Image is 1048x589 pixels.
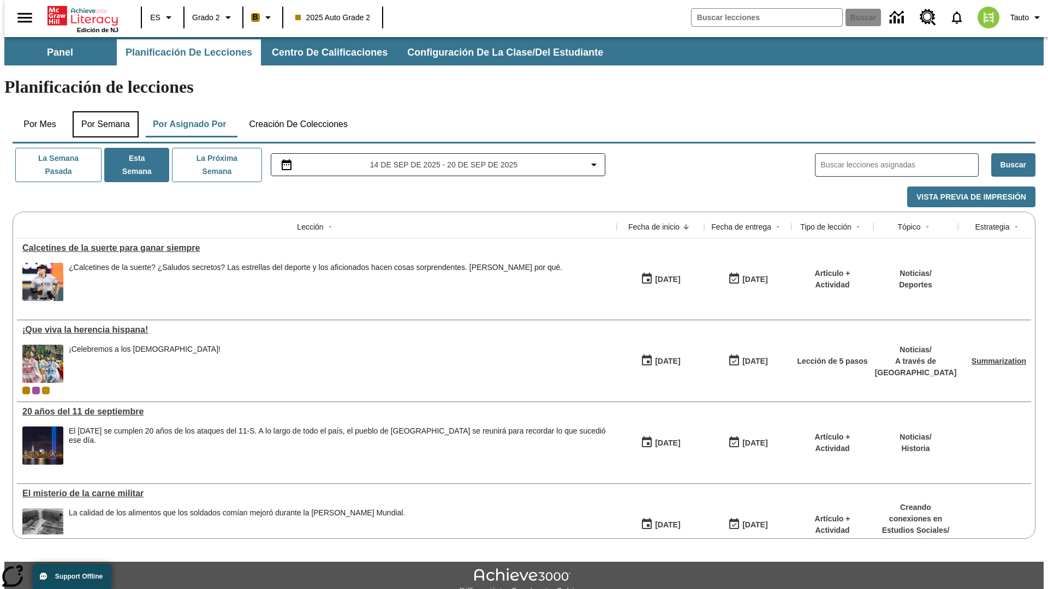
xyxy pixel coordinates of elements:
[22,426,63,465] img: Tributo con luces en la ciudad de Nueva York desde el Parque Estatal Liberty (Nueva Jersey)
[797,356,867,367] p: Lección de 5 pasos
[4,77,1044,97] h1: Planificación de lecciones
[921,220,934,233] button: Sort
[587,158,600,171] svg: Collapse Date Range Filter
[742,436,767,450] div: [DATE]
[724,432,771,453] button: 09/14/25: Último día en que podrá accederse la lección
[22,387,30,394] div: Clase actual
[370,159,517,171] span: 14 de sep de 2025 - 20 de sep de 2025
[55,573,103,580] span: Support Offline
[655,273,680,286] div: [DATE]
[742,518,767,532] div: [DATE]
[800,221,851,232] div: Tipo de lección
[22,325,611,335] a: ¡Que viva la herencia hispana!, Lecciones
[943,3,971,32] a: Notificaciones
[240,111,356,137] button: Creación de colecciones
[4,39,613,65] div: Subbarra de navegación
[971,3,1006,32] button: Escoja un nuevo avatar
[69,345,221,383] div: ¡Celebremos a los hispanoamericanos!
[899,279,932,291] p: Deportes
[851,220,865,233] button: Sort
[22,407,611,417] a: 20 años del 11 de septiembre, Lecciones
[22,489,611,498] div: El misterio de la carne militar
[22,243,611,253] a: Calcetines de la suerte para ganar siempre, Lecciones
[9,2,41,34] button: Abrir el menú lateral
[797,431,868,454] p: Artículo + Actividad
[972,357,1026,365] a: Summarization
[655,354,680,368] div: [DATE]
[263,39,396,65] button: Centro de calificaciones
[276,158,601,171] button: Seleccione el intervalo de fechas opción del menú
[188,8,239,27] button: Grado: Grado 2, Elige un grado
[13,111,67,137] button: Por mes
[253,10,258,24] span: B
[192,12,220,23] span: Grado 2
[47,5,118,27] a: Portada
[900,443,931,454] p: Historia
[69,426,611,465] div: El 11 de septiembre de 2021 se cumplen 20 años de los ataques del 11-S. A lo largo de todo el paí...
[1010,220,1023,233] button: Sort
[69,263,562,272] div: ¿Calcetines de la suerte? ¿Saludos secretos? Las estrellas del deporte y los aficionados hacen co...
[69,345,221,354] div: ¡Celebremos a los [DEMOGRAPHIC_DATA]!
[69,263,562,301] div: ¿Calcetines de la suerte? ¿Saludos secretos? Las estrellas del deporte y los aficionados hacen co...
[724,351,771,371] button: 09/21/25: Último día en que podrá accederse la lección
[900,431,931,443] p: Noticias /
[875,356,957,378] p: A través de [GEOGRAPHIC_DATA]
[22,407,611,417] div: 20 años del 11 de septiembre
[42,387,50,394] div: New 2025 class
[797,268,868,291] p: Artículo + Actividad
[637,514,684,535] button: 09/14/25: Primer día en que estuvo disponible la lección
[33,564,111,589] button: Support Offline
[797,513,868,536] p: Artículo + Actividad
[711,221,771,232] div: Fecha de entrega
[692,9,842,26] input: Buscar campo
[742,273,767,286] div: [DATE]
[22,325,611,335] div: ¡Que viva la herencia hispana!
[978,7,999,28] img: avatar image
[47,4,118,33] div: Portada
[655,436,680,450] div: [DATE]
[22,243,611,253] div: Calcetines de la suerte para ganar siempre
[899,268,932,279] p: Noticias /
[22,489,611,498] a: El misterio de la carne militar , Lecciones
[1010,12,1029,23] span: Tauto
[913,3,943,32] a: Centro de recursos, Se abrirá en una pestaña nueva.
[77,27,118,33] span: Edición de NJ
[144,111,235,137] button: Por asignado por
[897,221,920,232] div: Tópico
[117,39,261,65] button: Planificación de lecciones
[907,187,1035,208] button: Vista previa de impresión
[324,220,337,233] button: Sort
[22,345,63,383] img: dos filas de mujeres hispanas en un desfile que celebra la cultura hispana. Las mujeres lucen col...
[15,148,102,182] button: La semana pasada
[398,39,612,65] button: Configuración de la clase/del estudiante
[150,12,160,23] span: ES
[32,387,40,394] div: OL 2025 Auto Grade 3
[637,351,684,371] button: 09/15/25: Primer día en que estuvo disponible la lección
[295,12,371,23] span: 2025 Auto Grade 2
[655,518,680,532] div: [DATE]
[69,508,405,546] div: La calidad de los alimentos que los soldados comían mejoró durante la Segunda Guerra Mundial.
[821,157,978,173] input: Buscar lecciones asignadas
[22,508,63,546] img: Fotografía en blanco y negro que muestra cajas de raciones de comida militares con la etiqueta U....
[875,344,957,356] p: Noticias /
[628,221,680,232] div: Fecha de inicio
[883,3,913,33] a: Centro de información
[104,148,169,182] button: Esta semana
[145,8,180,27] button: Lenguaje: ES, Selecciona un idioma
[879,502,952,536] p: Creando conexiones en Estudios Sociales /
[69,426,611,445] div: El [DATE] se cumplen 20 años de los ataques del 11-S. A lo largo de todo el país, el pueblo de [G...
[1006,8,1048,27] button: Perfil/Configuración
[172,148,261,182] button: La próxima semana
[680,220,693,233] button: Sort
[724,269,771,290] button: 09/16/25: Último día en que podrá accederse la lección
[5,39,115,65] button: Panel
[991,153,1035,177] button: Buscar
[22,263,63,301] img: un jugador de béisbol hace una pompa de chicle mientras corre.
